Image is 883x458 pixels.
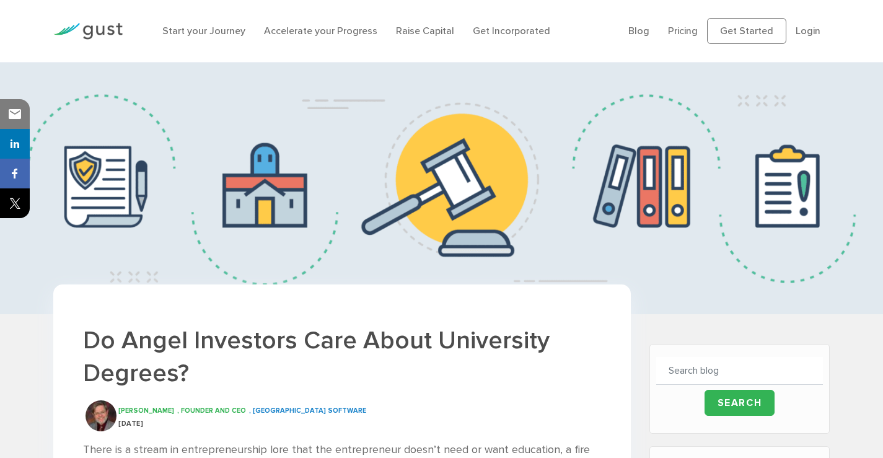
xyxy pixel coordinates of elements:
[707,18,786,44] a: Get Started
[396,25,454,37] a: Raise Capital
[53,23,123,40] img: Gust Logo
[177,407,246,415] span: , Founder and CEO
[473,25,550,37] a: Get Incorporated
[118,420,143,428] span: [DATE]
[86,400,116,431] img: Tim Berry
[264,25,377,37] a: Accelerate your Progress
[628,25,649,37] a: Blog
[656,357,823,385] input: Search blog
[668,25,698,37] a: Pricing
[249,407,366,415] span: , [GEOGRAPHIC_DATA] Software
[162,25,245,37] a: Start your Journey
[83,324,601,390] h1: Do Angel Investors Care About University Degrees?
[796,25,820,37] a: Login
[705,390,775,416] input: Search
[118,407,174,415] span: [PERSON_NAME]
